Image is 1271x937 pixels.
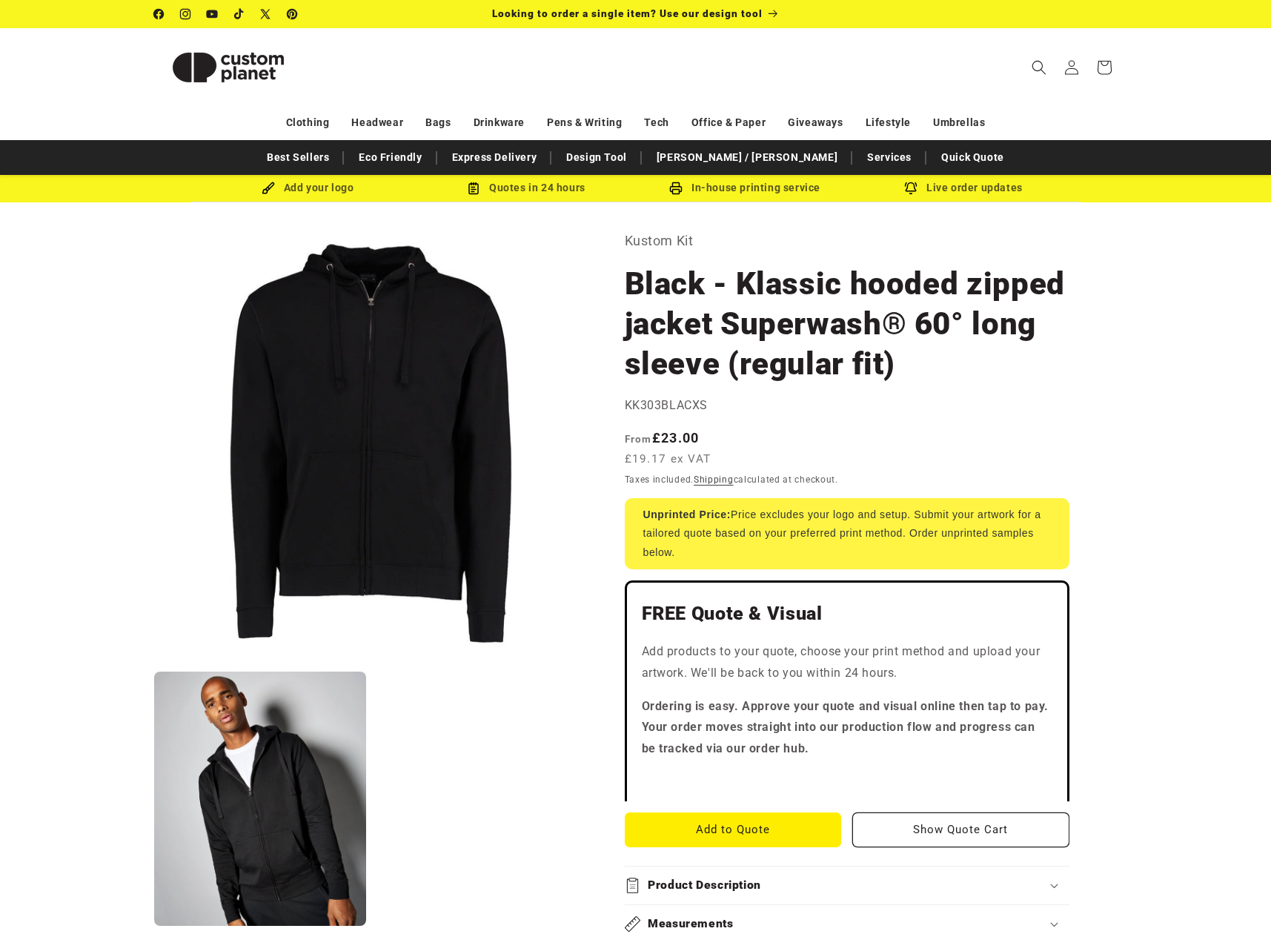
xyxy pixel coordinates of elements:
[351,110,403,136] a: Headwear
[625,812,842,847] button: Add to Quote
[643,509,731,520] strong: Unprinted Price:
[649,145,845,170] a: [PERSON_NAME] / [PERSON_NAME]
[425,110,451,136] a: Bags
[625,433,652,445] span: From
[648,878,761,893] h2: Product Description
[467,182,480,195] img: Order Updates Icon
[636,179,854,197] div: In-house printing service
[559,145,634,170] a: Design Tool
[148,28,308,106] a: Custom Planet
[625,264,1069,384] h1: Black - Klassic hooded zipped jacket Superwash® 60° long sleeve (regular fit)
[648,916,734,932] h2: Measurements
[625,229,1069,253] p: Kustom Kit
[1023,51,1055,84] summary: Search
[154,34,302,101] img: Custom Planet
[788,110,843,136] a: Giveaways
[474,110,525,136] a: Drinkware
[933,110,985,136] a: Umbrellas
[691,110,766,136] a: Office & Paper
[854,179,1073,197] div: Live order updates
[625,451,711,468] span: £19.17 ex VAT
[625,498,1069,569] div: Price excludes your logo and setup. Submit your artwork for a tailored quote based on your prefer...
[860,145,919,170] a: Services
[642,602,1052,626] h2: FREE Quote & Visual
[644,110,668,136] a: Tech
[852,812,1069,847] button: Show Quote Cart
[625,430,700,446] strong: £23.00
[904,182,917,195] img: Order updates
[492,7,763,19] span: Looking to order a single item? Use our design tool
[547,110,622,136] a: Pens & Writing
[934,145,1012,170] a: Quick Quote
[625,472,1069,487] div: Taxes included. calculated at checkout.
[154,229,588,927] media-gallery: Gallery Viewer
[262,182,275,195] img: Brush Icon
[286,110,330,136] a: Clothing
[642,772,1052,787] iframe: Customer reviews powered by Trustpilot
[669,182,683,195] img: In-house printing
[866,110,911,136] a: Lifestyle
[625,867,1069,904] summary: Product Description
[445,145,545,170] a: Express Delivery
[259,145,336,170] a: Best Sellers
[417,179,636,197] div: Quotes in 24 hours
[694,474,734,485] a: Shipping
[642,641,1052,684] p: Add products to your quote, choose your print method and upload your artwork. We'll be back to yo...
[199,179,417,197] div: Add your logo
[351,145,429,170] a: Eco Friendly
[625,398,708,412] span: KK303BLACXS
[642,699,1049,756] strong: Ordering is easy. Approve your quote and visual online then tap to pay. Your order moves straight...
